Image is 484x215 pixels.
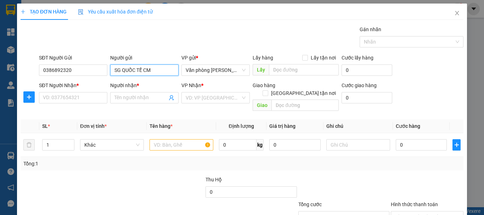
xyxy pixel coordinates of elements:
[78,9,84,15] img: icon
[253,100,271,111] span: Giao
[447,4,467,23] button: Close
[21,9,67,15] span: TẠO ĐƠN HÀNG
[396,123,420,129] span: Cước hàng
[229,123,254,129] span: Định lượng
[186,65,246,75] span: Văn phòng Tắc Vân
[326,139,390,151] input: Ghi Chú
[391,202,438,207] label: Hình thức thanh toán
[206,177,222,182] span: Thu Hộ
[308,54,339,62] span: Lấy tận nơi
[21,9,26,14] span: plus
[169,95,174,101] span: user-add
[269,64,339,75] input: Dọc đường
[271,100,339,111] input: Dọc đường
[269,123,296,129] span: Giá trị hàng
[342,83,377,88] label: Cước giao hàng
[23,160,187,168] div: Tổng: 1
[253,64,269,75] span: Lấy
[110,81,179,89] div: Người nhận
[24,94,34,100] span: plus
[80,123,107,129] span: Đơn vị tính
[454,10,460,16] span: close
[269,139,320,151] input: 0
[150,139,213,151] input: VD: Bàn, Ghế
[257,139,264,151] span: kg
[360,27,381,32] label: Gán nhãn
[268,89,339,97] span: [GEOGRAPHIC_DATA] tận nơi
[253,83,275,88] span: Giao hàng
[23,91,35,103] button: plus
[323,119,393,133] th: Ghi chú
[253,55,273,61] span: Lấy hàng
[39,54,107,62] div: SĐT Người Gửi
[181,83,201,88] span: VP Nhận
[298,202,322,207] span: Tổng cước
[39,81,107,89] div: SĐT Người Nhận
[452,139,461,151] button: plus
[84,140,140,150] span: Khác
[342,92,392,103] input: Cước giao hàng
[110,54,179,62] div: Người gửi
[23,139,35,151] button: delete
[150,123,173,129] span: Tên hàng
[78,9,153,15] span: Yêu cầu xuất hóa đơn điện tử
[342,55,373,61] label: Cước lấy hàng
[342,64,392,76] input: Cước lấy hàng
[181,54,250,62] div: VP gửi
[453,142,460,148] span: plus
[42,123,48,129] span: SL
